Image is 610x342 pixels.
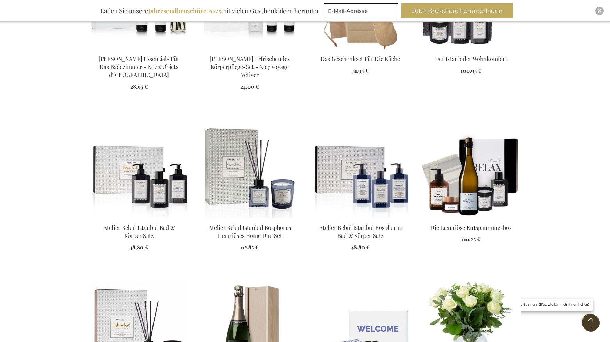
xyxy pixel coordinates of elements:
button: Jetzt Broschüre herunterladen [401,3,513,18]
input: E-Mail-Adresse [324,3,398,18]
img: Die Luxuriöse Entspannungsbox [421,121,521,218]
img: Atelier Rebul Istanbul Bosphorus Luxury Home Duo Set [200,121,299,218]
span: 100,95 € [461,67,482,74]
span: 48,80 € [351,243,370,251]
a: [PERSON_NAME] Erfrischendes Körperpflege-Set - No.7 Voyage Vétiver [210,55,290,78]
span: 48,80 € [130,243,148,251]
span: 28,95 € [130,83,148,90]
a: Atelier Rebul Istanbul Bosphorus [311,215,410,222]
a: Atelier Rebul Istanbul Bosphorus Bad & Körper Satz [319,224,402,239]
a: The Istanbul Home Comforts [421,46,521,53]
a: Die Luxuriöse Entspannungsbox [421,215,521,222]
img: Atelier Rebul Istanbul Bosphorus [311,121,410,218]
img: Close [597,9,602,13]
a: Atelier Rebul Istanbul Bath & Body Set [89,215,189,222]
span: 62,85 € [241,243,259,251]
span: 24,00 € [240,83,259,90]
form: marketing offers and promotions [324,3,400,20]
a: Atelier Rebul Istanbul Bosphorus Luxury Home Duo Set [200,215,299,222]
a: Marie-Stella-Maris Erfrischendes Körperpflege-Set - No.7 Voyage Vétiver [200,46,299,53]
a: Das Geschenkset Für Die Küche [321,55,400,62]
a: Der Istanbuler Wohnkomfort [435,55,507,62]
div: Close [595,7,604,15]
span: 51,95 € [352,67,369,74]
div: Laden Sie unsere mit vielen Geschenkideen herunter [97,3,322,18]
a: Atelier Rebul Istanbul Bosphorus Luxuriöses Home Duo Set [209,224,291,239]
a: Das Geschenkset Für Die Küche [311,46,410,53]
a: Die Luxuriöse Entspannungsbox [430,224,512,231]
a: Atelier Rebul Istanbul Bad & Körper Satz [103,224,175,239]
b: Jahresendbroschüre 2025 [148,7,221,15]
span: 116,25 € [462,235,480,243]
img: Atelier Rebul Istanbul Bath & Body Set [89,121,189,218]
a: Marie-Stella-Maris Essentials Für Das Badezimmer - No.12 Objets d'Amsterdam [89,46,189,53]
a: [PERSON_NAME] Essentials Für Das Badezimmer - No.12 Objets d'[GEOGRAPHIC_DATA] [99,55,179,78]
